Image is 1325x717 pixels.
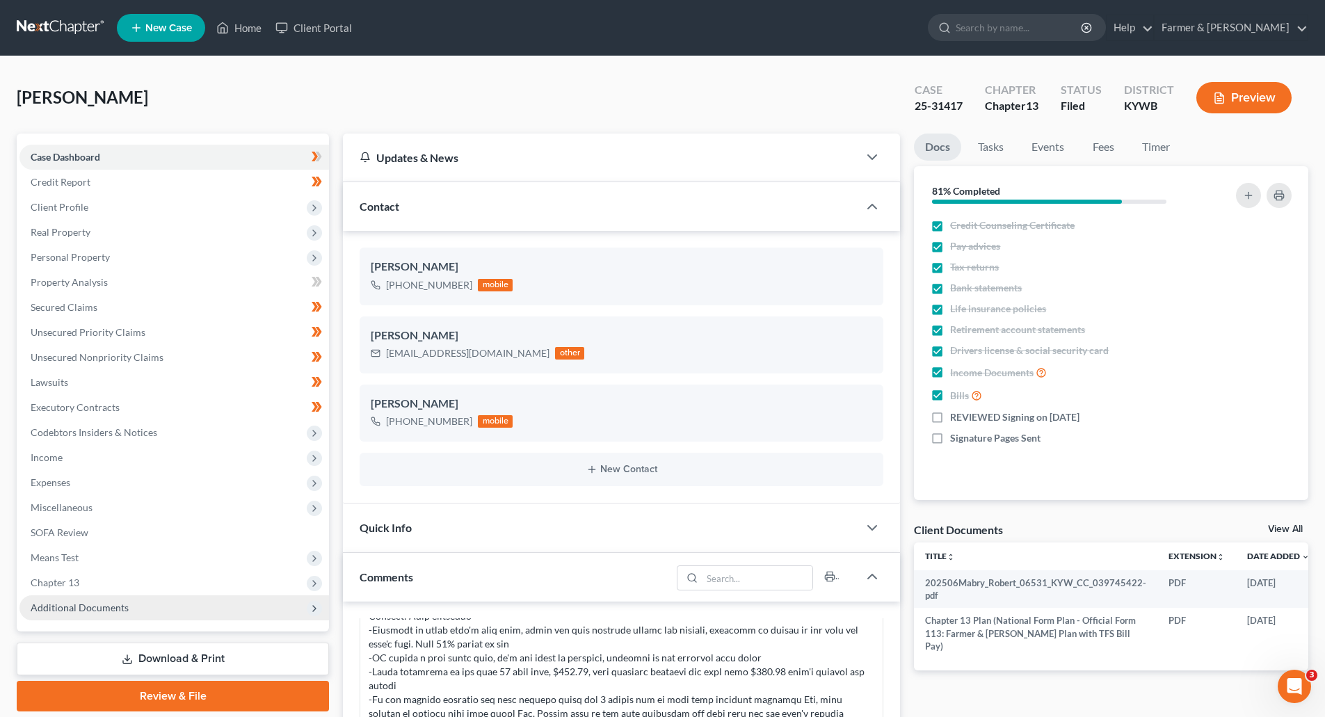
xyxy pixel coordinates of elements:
[985,82,1038,98] div: Chapter
[371,396,872,412] div: [PERSON_NAME]
[31,551,79,563] span: Means Test
[1155,15,1308,40] a: Farmer & [PERSON_NAME]
[950,281,1022,295] span: Bank statements
[31,401,120,413] span: Executory Contracts
[985,98,1038,114] div: Chapter
[1301,553,1310,561] i: expand_more
[956,15,1083,40] input: Search by name...
[914,608,1157,659] td: Chapter 13 Plan (National Form Plan - Official Form 113: Farmer & [PERSON_NAME] Plan with TFS Bil...
[19,145,329,170] a: Case Dashboard
[19,395,329,420] a: Executory Contracts
[31,577,79,588] span: Chapter 13
[386,346,549,360] div: [EMAIL_ADDRESS][DOMAIN_NAME]
[360,150,842,165] div: Updates & News
[31,476,70,488] span: Expenses
[19,170,329,195] a: Credit Report
[1131,134,1181,161] a: Timer
[17,87,148,107] span: [PERSON_NAME]
[1268,524,1303,534] a: View All
[19,295,329,320] a: Secured Claims
[555,347,584,360] div: other
[1236,570,1321,609] td: [DATE]
[1196,82,1292,113] button: Preview
[386,278,472,292] div: [PHONE_NUMBER]
[371,259,872,275] div: [PERSON_NAME]
[19,520,329,545] a: SOFA Review
[31,251,110,263] span: Personal Property
[17,643,329,675] a: Download & Print
[925,551,955,561] a: Titleunfold_more
[967,134,1015,161] a: Tasks
[1124,82,1174,98] div: District
[19,345,329,370] a: Unsecured Nonpriority Claims
[702,566,813,590] input: Search...
[31,426,157,438] span: Codebtors Insiders & Notices
[371,464,872,475] button: New Contact
[360,521,412,534] span: Quick Info
[950,218,1075,232] span: Credit Counseling Certificate
[947,553,955,561] i: unfold_more
[950,410,1079,424] span: REVIEWED Signing on [DATE]
[1061,98,1102,114] div: Filed
[950,323,1085,337] span: Retirement account statements
[31,376,68,388] span: Lawsuits
[17,681,329,711] a: Review & File
[950,344,1109,357] span: Drivers license & social security card
[950,239,1000,253] span: Pay advices
[1107,15,1153,40] a: Help
[914,570,1157,609] td: 202506Mabry_Robert_06531_KYW_CC_039745422-pdf
[1169,551,1225,561] a: Extensionunfold_more
[1157,608,1236,659] td: PDF
[31,176,90,188] span: Credit Report
[386,414,472,428] div: [PHONE_NUMBER]
[1278,670,1311,703] iframe: Intercom live chat
[1026,99,1038,112] span: 13
[31,326,145,338] span: Unsecured Priority Claims
[1216,553,1225,561] i: unfold_more
[31,201,88,213] span: Client Profile
[31,526,88,538] span: SOFA Review
[31,602,129,613] span: Additional Documents
[1236,608,1321,659] td: [DATE]
[31,226,90,238] span: Real Property
[915,82,963,98] div: Case
[31,301,97,313] span: Secured Claims
[950,366,1034,380] span: Income Documents
[360,570,413,583] span: Comments
[1306,670,1317,681] span: 3
[19,270,329,295] a: Property Analysis
[371,328,872,344] div: [PERSON_NAME]
[1124,98,1174,114] div: KYWB
[268,15,359,40] a: Client Portal
[19,320,329,345] a: Unsecured Priority Claims
[478,415,513,428] div: mobile
[31,501,93,513] span: Miscellaneous
[145,23,192,33] span: New Case
[914,134,961,161] a: Docs
[1020,134,1075,161] a: Events
[915,98,963,114] div: 25-31417
[209,15,268,40] a: Home
[950,260,999,274] span: Tax returns
[914,522,1003,537] div: Client Documents
[19,370,329,395] a: Lawsuits
[950,431,1041,445] span: Signature Pages Sent
[950,302,1046,316] span: Life insurance policies
[360,200,399,213] span: Contact
[1081,134,1125,161] a: Fees
[950,389,969,403] span: Bills
[1157,570,1236,609] td: PDF
[31,451,63,463] span: Income
[31,351,163,363] span: Unsecured Nonpriority Claims
[31,151,100,163] span: Case Dashboard
[932,185,1000,197] strong: 81% Completed
[478,279,513,291] div: mobile
[1247,551,1310,561] a: Date Added expand_more
[31,276,108,288] span: Property Analysis
[1061,82,1102,98] div: Status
